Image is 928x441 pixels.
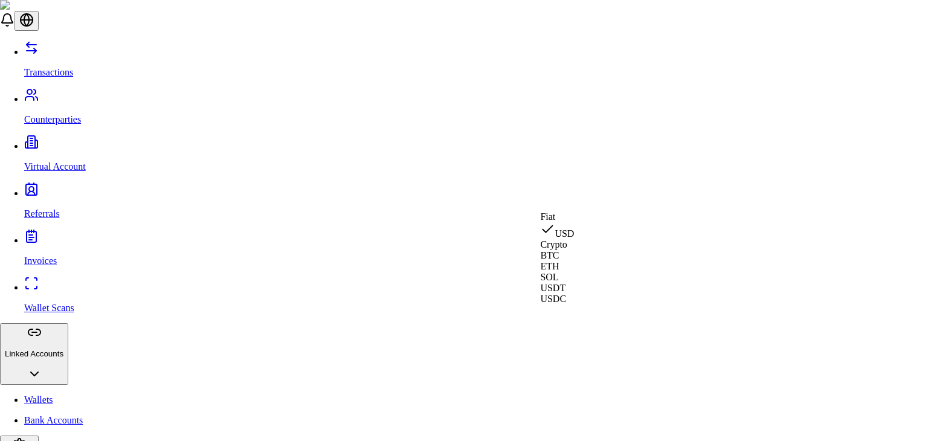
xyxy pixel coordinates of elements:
[540,211,574,222] div: Fiat
[540,272,558,282] span: SOL
[540,261,559,271] span: ETH
[540,239,574,250] div: Crypto
[540,250,559,260] span: BTC
[555,228,574,239] span: USD
[540,294,566,304] span: USDC
[540,283,565,293] span: USDT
